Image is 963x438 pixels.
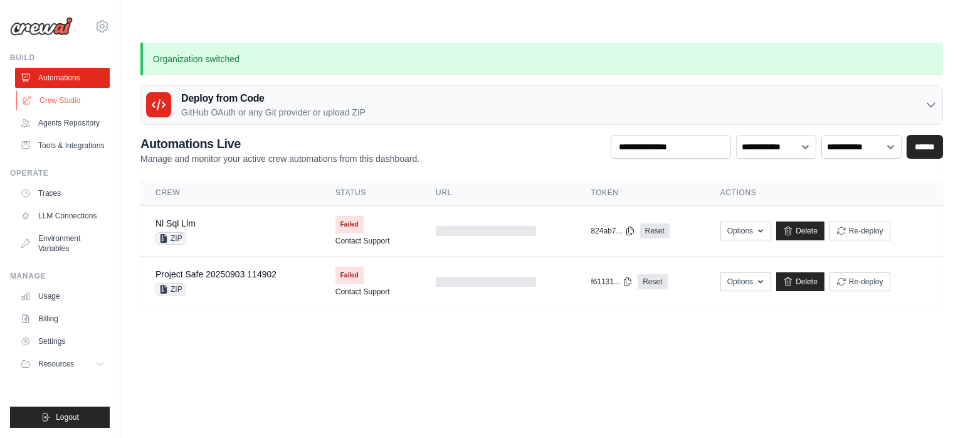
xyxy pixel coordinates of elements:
[829,222,890,240] button: Re-deploy
[10,17,73,36] img: Logo
[335,236,390,246] a: Contact Support
[638,274,667,289] a: Reset
[15,68,110,88] a: Automations
[181,106,366,119] p: GitHub OAuth or any Git provider or upload ZIP
[776,272,824,291] a: Delete
[155,218,196,228] a: Nl Sql Llm
[140,152,419,165] p: Manage and monitor your active crew automations from this dashboard.
[140,135,419,152] h2: Automations Live
[16,90,111,110] a: Crew Studio
[705,180,943,206] th: Actions
[181,91,366,106] h3: Deploy from Code
[140,43,943,75] p: Organization switched
[155,232,186,245] span: ZIP
[591,277,633,287] button: f61131...
[56,412,79,422] span: Logout
[15,286,110,306] a: Usage
[10,168,110,178] div: Operate
[10,407,110,428] button: Logout
[155,269,276,279] a: Project Safe 20250903 114902
[155,283,186,296] span: ZIP
[829,272,890,291] button: Re-deploy
[15,183,110,203] a: Traces
[335,216,364,233] span: Failed
[10,271,110,281] div: Manage
[15,354,110,374] button: Resources
[15,136,110,156] a: Tools & Integrations
[335,287,390,297] a: Contact Support
[15,309,110,329] a: Billing
[335,267,364,284] span: Failed
[900,378,963,438] iframe: Chat Widget
[15,331,110,351] a: Settings
[640,223,670,238] a: Reset
[591,226,634,236] button: 824ab7...
[720,222,771,240] button: Options
[576,180,705,206] th: Token
[15,228,110,259] a: Environment Variables
[720,272,771,291] button: Options
[140,180,320,206] th: Crew
[776,222,824,240] a: Delete
[15,113,110,133] a: Agents Repository
[421,180,576,206] th: URL
[10,53,110,63] div: Build
[38,359,74,369] span: Resources
[15,206,110,226] a: LLM Connections
[320,180,421,206] th: Status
